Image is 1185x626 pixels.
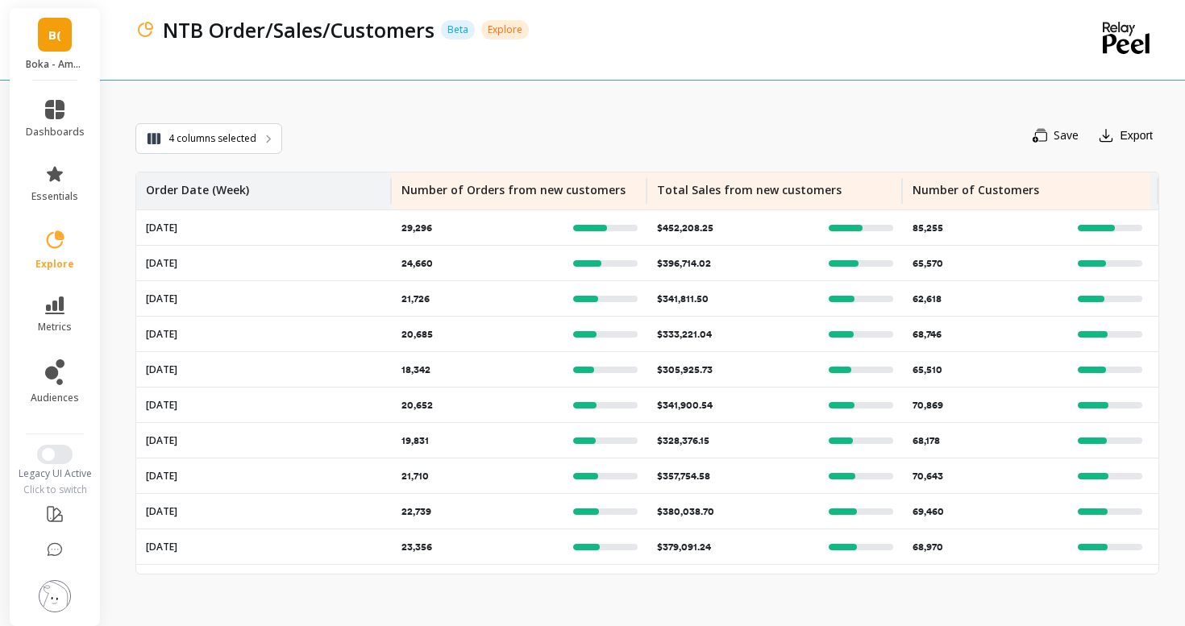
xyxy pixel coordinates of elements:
[657,470,710,483] p: $357,754.58
[401,363,430,376] p: 18,342
[913,257,946,270] p: 65,570
[146,328,177,341] p: [DATE]
[146,257,177,270] p: [DATE]
[1054,128,1079,143] span: Save
[401,434,429,447] p: 19,831
[168,131,256,147] span: 4 columns selected
[913,363,946,376] p: 65,510
[657,434,709,447] p: $328,376.15
[10,483,101,496] div: Click to switch
[913,399,946,412] p: 70,869
[657,505,714,518] p: $380,038.70
[163,16,434,44] p: NTB Order/Sales/Customers
[657,363,713,376] p: $305,925.73
[913,505,947,518] p: 69,460
[146,505,177,518] p: [DATE]
[657,541,711,553] p: $379,091.24
[146,172,249,198] p: Order Date (Week)
[26,126,85,139] span: dashboards
[31,190,78,203] span: essentials
[657,292,709,305] p: $341,811.50
[401,257,433,270] p: 24,660
[401,505,431,518] p: 22,739
[657,172,842,198] p: Total Sales from new customers
[31,392,79,404] span: audiences
[38,321,72,334] span: metrics
[913,172,1039,198] p: Number of Customers
[146,292,177,305] p: [DATE]
[913,541,946,553] p: 68,970
[35,258,74,271] span: explore
[146,363,177,376] p: [DATE]
[913,328,945,341] p: 68,746
[657,399,713,412] p: $341,900.54
[401,292,430,305] p: 21,726
[146,399,177,412] p: [DATE]
[913,292,945,305] p: 62,618
[913,470,946,483] p: 70,643
[135,20,155,39] img: header icon
[1091,122,1159,148] button: Export
[401,172,626,198] p: Number of Orders from new customers
[135,123,282,154] button: 4 columns selected
[146,541,177,553] p: [DATE]
[401,328,433,341] p: 20,685
[401,470,429,483] p: 21,710
[481,20,529,39] p: Explore
[441,20,475,39] p: Beta
[913,434,943,447] p: 68,178
[37,445,73,464] button: Switch to New UI
[48,26,61,44] span: B(
[39,580,71,612] img: profile picture
[657,328,712,341] p: $333,221.04
[146,222,177,234] p: [DATE]
[657,222,713,234] p: $452,208.25
[401,399,433,412] p: 20,652
[913,222,946,234] p: 85,255
[401,222,432,234] p: 29,296
[657,257,711,270] p: $396,714.02
[401,541,432,553] p: 23,356
[26,58,85,71] p: Boka - Amazon (Essor)
[146,470,177,483] p: [DATE]
[1025,122,1087,148] button: Save
[146,434,177,447] p: [DATE]
[10,467,101,480] div: Legacy UI Active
